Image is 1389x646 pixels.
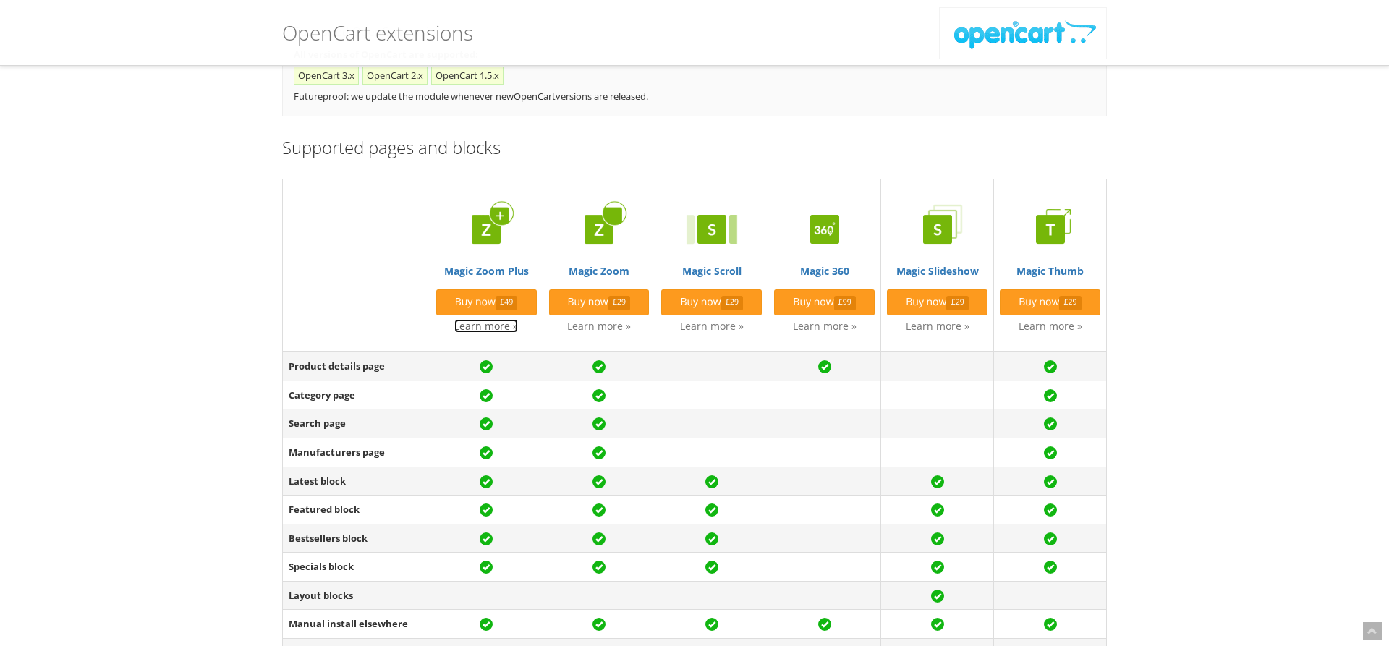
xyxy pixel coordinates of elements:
a: Learn more » [454,319,518,333]
img: Magic Zoom [570,200,628,258]
span: £99 [834,296,857,310]
span: £29 [608,296,631,310]
img: Magic 360 [796,200,854,258]
a: Magic Scroll [661,200,762,278]
img: Magic Scroll [683,200,741,258]
a: OpenCart [514,90,556,103]
a: Buy now£29 [549,289,650,315]
a: Magic 360 [774,200,875,278]
li: OpenCart 1.5.x [431,67,504,85]
span: £29 [946,296,969,310]
li: OpenCart 2.x [362,67,428,85]
a: Magic Slideshow [887,200,987,278]
a: Buy now£29 [887,289,987,315]
img: Magic Thumb [1021,200,1079,258]
span: £29 [721,296,744,310]
h3: Supported pages and blocks [282,138,1107,157]
td: Manufacturers page [283,438,430,467]
td: Product details page [283,352,430,381]
a: Magic Zoom Plus [436,200,537,278]
span: £29 [1059,296,1082,310]
a: Buy now£29 [1000,289,1100,315]
td: Search page [283,409,430,438]
a: Magic Zoom [549,200,650,278]
span: £49 [496,296,518,310]
a: Buy now£29 [661,289,762,315]
td: Layout blocks [283,581,430,610]
td: Latest block [283,467,430,496]
a: Buy now£99 [774,289,875,315]
a: Learn more » [567,319,631,333]
a: Learn more » [906,319,969,333]
img: Magic Zoom Plus [457,200,515,258]
a: Buy now£49 [436,289,537,315]
td: Manual install elsewhere [283,610,430,639]
a: Learn more » [680,319,744,333]
h1: OpenCart extensions [282,11,473,54]
a: Learn more » [793,319,857,333]
td: Specials block [283,553,430,582]
p: Futureproof: we update the module whenever new versions are released. [294,88,1095,105]
td: Bestsellers block [283,524,430,553]
li: OpenCart 3.x [294,67,359,85]
a: Magic Thumb [1000,200,1100,278]
a: Learn more » [1019,319,1082,333]
td: Featured block [283,496,430,524]
td: Category page [283,381,430,409]
img: Magic Slideshow [909,200,967,258]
